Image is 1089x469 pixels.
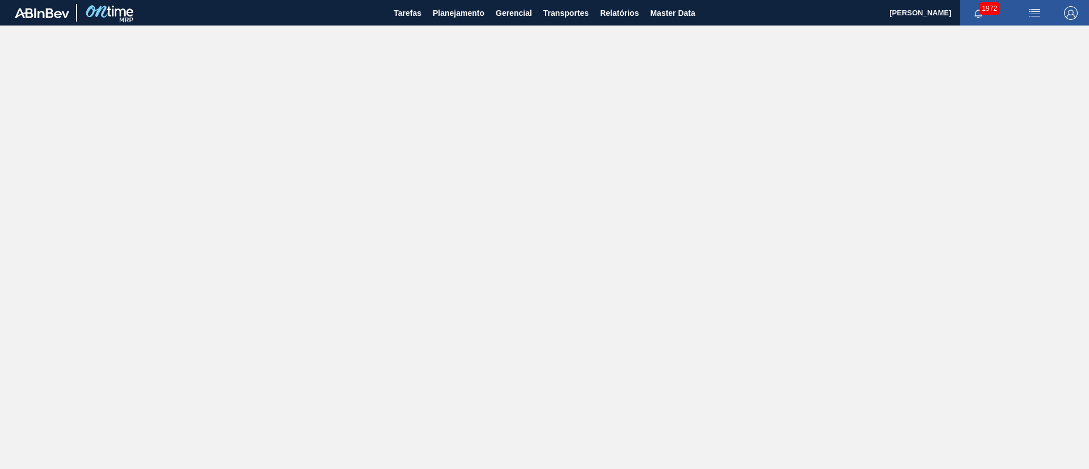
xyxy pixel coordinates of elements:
img: Logout [1064,6,1078,20]
span: Relatórios [600,6,639,20]
span: Tarefas [394,6,421,20]
img: TNhmsLtSVTkK8tSr43FrP2fwEKptu5GPRR3wAAAABJRU5ErkJggg== [15,8,69,18]
span: Gerencial [496,6,532,20]
span: Master Data [650,6,695,20]
button: Notificações [960,5,997,21]
img: userActions [1028,6,1041,20]
span: 1972 [980,2,999,15]
span: Planejamento [433,6,484,20]
span: Transportes [543,6,589,20]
